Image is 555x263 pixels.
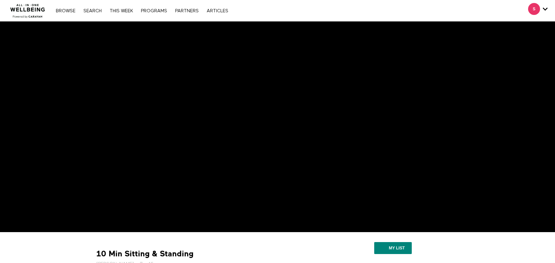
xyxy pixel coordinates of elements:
[374,242,412,254] button: My list
[172,9,202,13] a: PARTNERS
[96,249,193,259] strong: 10 Min Sitting & Standing
[53,7,231,14] nav: Primary
[80,9,105,13] a: Search
[53,9,79,13] a: Browse
[106,9,136,13] a: THIS WEEK
[138,9,170,13] a: PROGRAMS
[203,9,232,13] a: ARTICLES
